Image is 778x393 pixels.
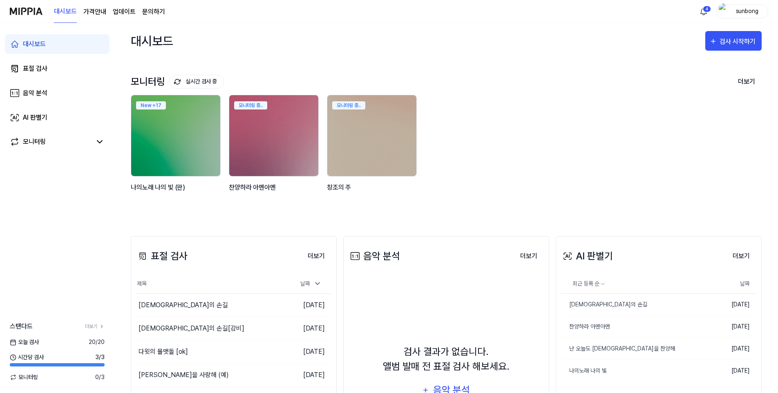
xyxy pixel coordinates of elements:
[561,294,709,315] a: [DEMOGRAPHIC_DATA]의 손길
[139,347,188,357] div: 다윗의 물맷돌 [ok]
[139,370,229,380] div: [PERSON_NAME]을 사랑해 (예)
[561,300,647,309] div: [DEMOGRAPHIC_DATA]의 손길
[561,366,607,375] div: 나의노래 나의 빛
[561,360,709,382] a: 나의노래 나의 빛
[95,373,105,382] span: 0 / 3
[10,353,44,362] span: 시간당 검사
[131,75,224,89] div: 모니터링
[95,353,105,362] span: 3 / 3
[709,316,756,338] td: [DATE]
[10,373,38,382] span: 모니터링
[10,322,33,331] span: 스탠다드
[283,340,332,364] td: [DATE]
[703,6,711,12] div: 4
[697,5,710,18] button: 알림4
[349,249,400,263] div: 음악 분석
[709,294,756,316] td: [DATE]
[383,344,510,374] div: 검사 결과가 없습니다. 앨범 발매 전 표절 검사 해보세요.
[5,83,110,103] a: 음악 분석
[10,137,92,147] a: 모니터링
[297,277,325,290] div: 날짜
[283,294,332,317] td: [DATE]
[139,300,228,310] div: [DEMOGRAPHIC_DATA]의 손길
[142,7,165,17] a: 문의하기
[89,338,105,346] span: 20 / 20
[5,34,110,54] a: 대시보드
[561,316,709,337] a: 찬양하라 아멘아멘
[113,7,136,17] a: 업데이트
[5,108,110,127] a: AI 판별기
[83,7,106,17] button: 가격안내
[301,248,331,264] button: 더보기
[709,274,756,294] th: 날짜
[731,73,762,90] button: 더보기
[327,182,418,203] div: 창조의 주
[23,88,47,98] div: 음악 분석
[719,3,729,20] img: profile
[709,360,756,382] td: [DATE]
[327,95,416,176] img: backgroundIamge
[23,137,46,147] div: 모니터링
[229,182,320,203] div: 찬양하라 아멘아멘
[10,338,39,346] span: 오늘 검사
[54,0,77,23] a: 대시보드
[332,101,365,109] div: 모니터링 중..
[514,248,544,264] button: 더보기
[23,113,47,123] div: AI 판별기
[720,36,758,47] div: 검사 시작하기
[23,39,46,49] div: 대시보드
[561,338,709,360] a: 난 오늘도 [DEMOGRAPHIC_DATA]을 찬양해
[731,7,763,16] div: sunbong
[229,95,318,176] img: backgroundIamge
[716,4,768,18] button: profilesunbong
[5,59,110,78] a: 표절 검사
[174,78,181,85] img: monitoring Icon
[131,31,173,51] div: 대시보드
[327,95,418,212] a: 모니터링 중..backgroundIamge창조의 주
[283,317,332,340] td: [DATE]
[131,95,220,176] img: backgroundIamge
[136,249,188,263] div: 표절 검사
[283,364,332,387] td: [DATE]
[705,31,762,51] button: 검사 시작하기
[139,324,244,333] div: [DEMOGRAPHIC_DATA]의 손길[감비]
[709,338,756,360] td: [DATE]
[726,248,756,264] button: 더보기
[561,322,610,331] div: 찬양하라 아멘아멘
[561,249,613,263] div: AI 판별기
[561,344,675,353] div: 난 오늘도 [DEMOGRAPHIC_DATA]을 찬양해
[229,95,320,212] a: 모니터링 중..backgroundIamge찬양하라 아멘아멘
[170,75,224,89] button: 실시간 검사 중
[131,95,222,212] a: New +17backgroundIamge나의노래 나의 빛 (완)
[131,182,222,203] div: 나의노래 나의 빛 (완)
[85,323,105,330] a: 더보기
[234,101,267,109] div: 모니터링 중..
[699,7,709,16] img: 알림
[136,274,283,294] th: 제목
[136,101,166,109] div: New + 17
[23,64,47,74] div: 표절 검사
